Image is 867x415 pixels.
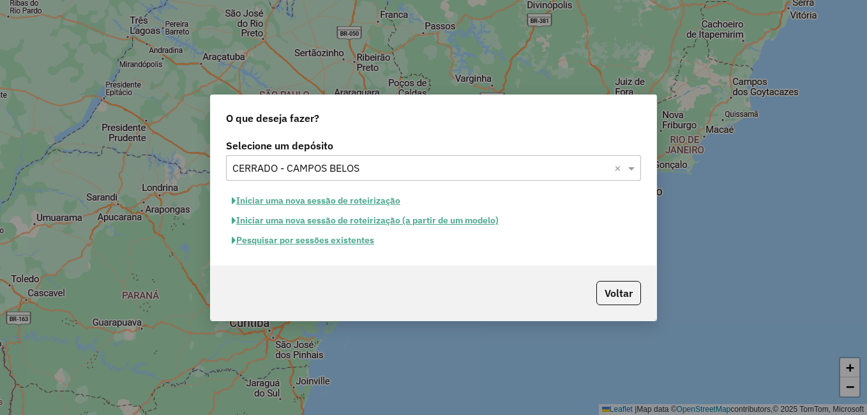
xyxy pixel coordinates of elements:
button: Iniciar uma nova sessão de roteirização [226,191,406,211]
span: Clear all [614,160,625,176]
button: Pesquisar por sessões existentes [226,230,380,250]
button: Iniciar uma nova sessão de roteirização (a partir de um modelo) [226,211,504,230]
span: O que deseja fazer? [226,110,319,126]
label: Selecione um depósito [226,138,641,153]
button: Voltar [596,281,641,305]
